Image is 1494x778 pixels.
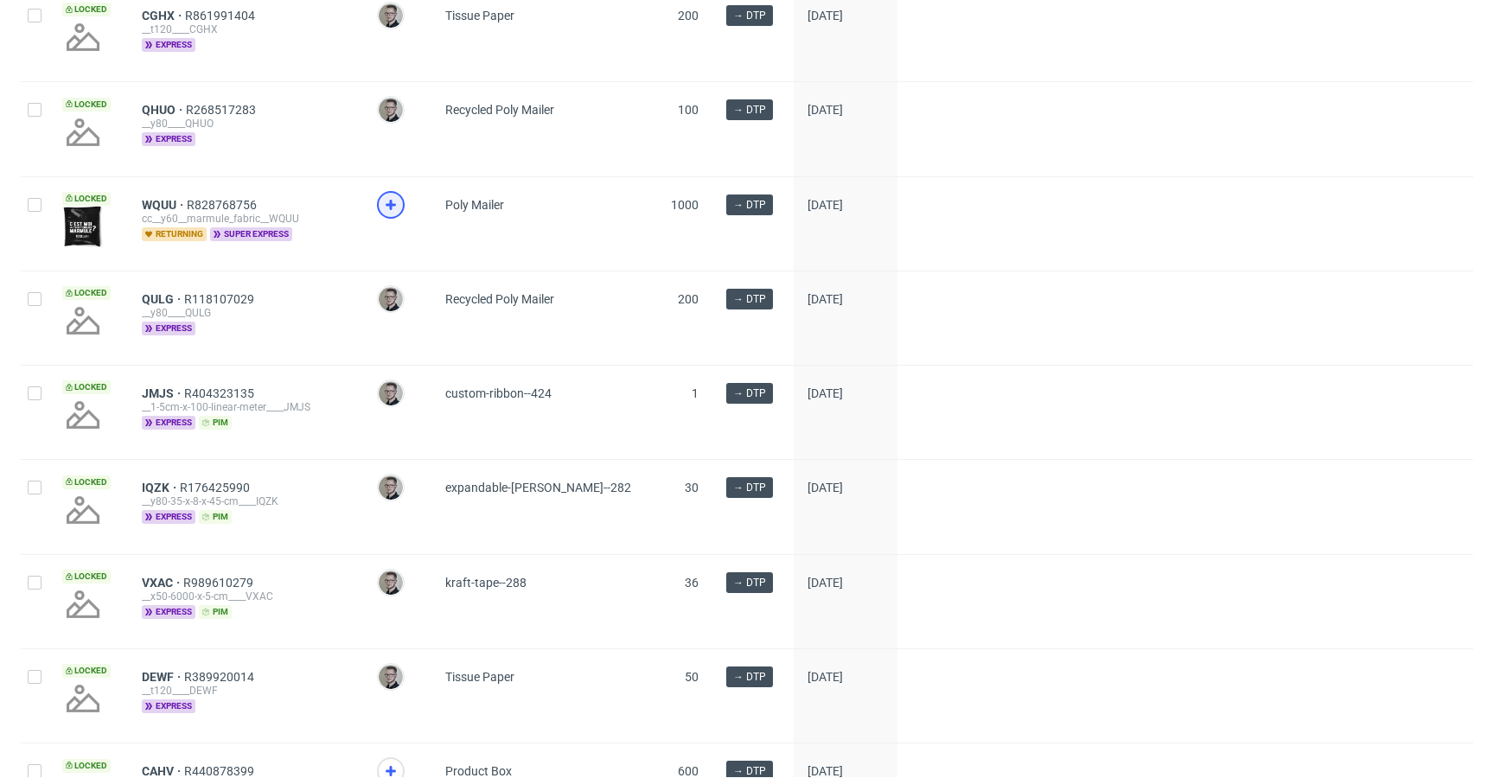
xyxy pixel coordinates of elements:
span: R389920014 [184,670,258,684]
span: Locked [62,192,111,206]
span: 200 [678,292,699,306]
span: [DATE] [808,481,843,494]
a: R176425990 [180,481,253,494]
span: → DTP [733,102,766,118]
a: R440878399 [184,764,258,778]
img: Krystian Gaza [379,3,403,28]
a: VXAC [142,576,183,590]
a: WQUU [142,198,187,212]
span: Tissue Paper [445,9,514,22]
span: Recycled Poly Mailer [445,292,554,306]
div: __y80____QULG [142,306,349,320]
img: no_design.png [62,489,104,531]
a: CAHV [142,764,184,778]
div: __1-5cm-x-100-linear-meter____JMJS [142,400,349,414]
img: Krystian Gaza [379,571,403,595]
span: 50 [685,670,699,684]
img: no_design.png [62,583,104,625]
span: [DATE] [808,386,843,400]
span: express [142,699,195,713]
div: __t120____DEWF [142,684,349,698]
div: __y80____QHUO [142,117,349,131]
span: → DTP [733,669,766,685]
span: R404323135 [184,386,258,400]
img: no_design.png [62,16,104,58]
img: no_design.png [62,678,104,719]
span: → DTP [733,8,766,23]
span: custom-ribbon--424 [445,386,552,400]
span: [DATE] [808,103,843,117]
span: kraft-tape--288 [445,576,527,590]
span: pim [199,510,232,524]
img: no_design.png [62,112,104,153]
div: __x50-6000-x-5-cm____VXAC [142,590,349,603]
span: 1 [692,386,699,400]
a: R828768756 [187,198,260,212]
span: Locked [62,286,111,300]
a: JMJS [142,386,184,400]
img: Krystian Gaza [379,381,403,405]
img: Krystian Gaza [379,287,403,311]
span: Locked [62,380,111,394]
span: DEWF [142,670,184,684]
span: Locked [62,98,111,112]
span: Product Box [445,764,512,778]
a: R268517283 [186,103,259,117]
span: 100 [678,103,699,117]
img: Krystian Gaza [379,475,403,500]
span: express [142,38,195,52]
span: pim [199,416,232,430]
a: CGHX [142,9,185,22]
span: Locked [62,3,111,16]
span: → DTP [733,575,766,590]
span: express [142,132,195,146]
img: Krystian Gaza [379,98,403,122]
div: __t120____CGHX [142,22,349,36]
span: Poly Mailer [445,198,504,212]
span: 600 [678,764,699,778]
span: pim [199,605,232,619]
span: [DATE] [808,764,843,778]
span: 36 [685,576,699,590]
span: → DTP [733,291,766,307]
span: Locked [62,664,111,678]
span: 200 [678,9,699,22]
span: [DATE] [808,292,843,306]
a: IQZK [142,481,180,494]
span: express [142,605,195,619]
span: express [142,510,195,524]
span: Recycled Poly Mailer [445,103,554,117]
span: Locked [62,759,111,773]
span: R861991404 [185,9,259,22]
img: no_design.png [62,394,104,436]
a: R989610279 [183,576,257,590]
span: [DATE] [808,576,843,590]
img: version_two_editor_design [62,206,104,247]
span: returning [142,227,207,241]
span: 30 [685,481,699,494]
a: QHUO [142,103,186,117]
a: R118107029 [184,292,258,306]
a: QULG [142,292,184,306]
span: → DTP [733,197,766,213]
span: [DATE] [808,670,843,684]
span: expandable-[PERSON_NAME]--282 [445,481,631,494]
span: Locked [62,475,111,489]
span: → DTP [733,386,766,401]
span: express [142,416,195,430]
img: no_design.png [62,300,104,341]
div: cc__y60__marmule_fabric__WQUU [142,212,349,226]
